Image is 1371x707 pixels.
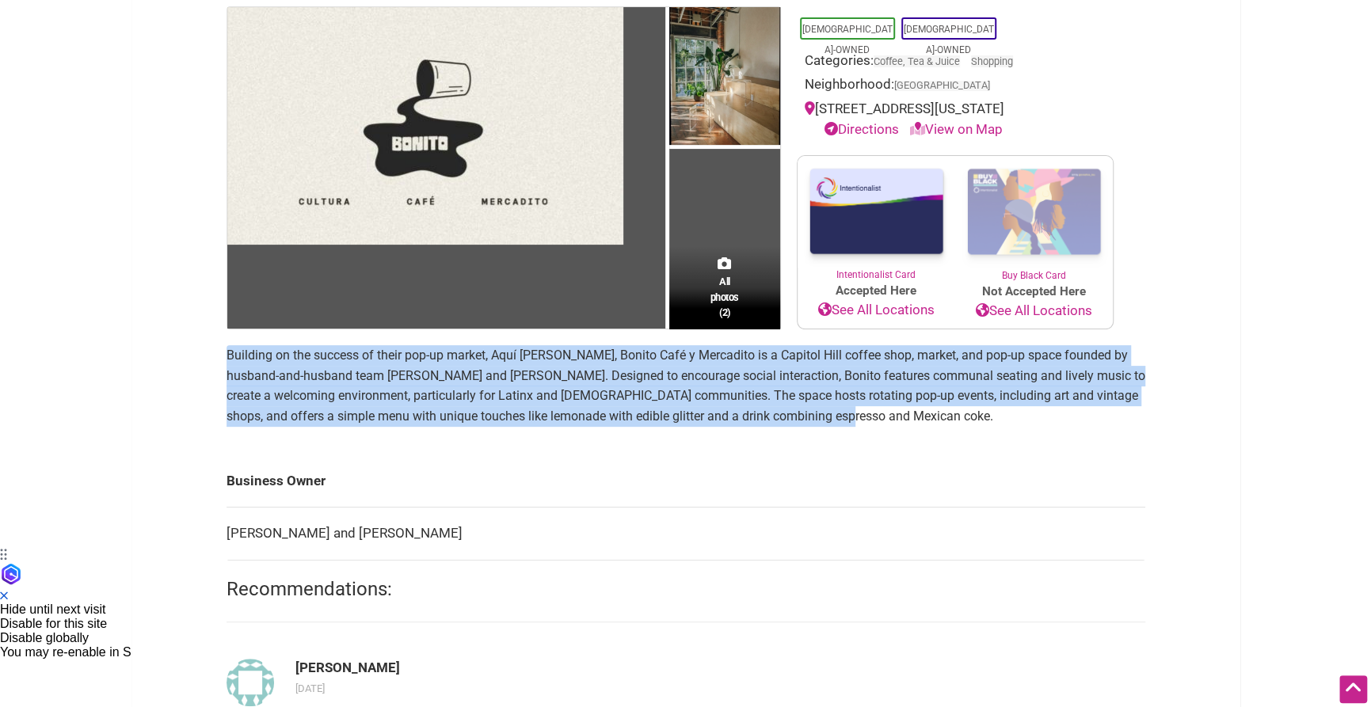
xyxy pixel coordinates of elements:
a: See All Locations [798,300,955,321]
td: Business Owner [227,455,1145,507]
span: Not Accepted Here [955,283,1113,301]
a: Directions [825,121,899,137]
img: Bonito Café y Mercadito [669,7,780,150]
a: [DEMOGRAPHIC_DATA]-Owned [802,24,893,55]
a: [DATE] [295,682,325,694]
img: Bonito Café y Mercadito [227,7,623,245]
a: Coffee, Tea & Juice [874,55,960,67]
b: [PERSON_NAME] [295,659,400,675]
td: [PERSON_NAME] and [PERSON_NAME] [227,507,1145,561]
span: All photos (2) [710,274,739,319]
div: [STREET_ADDRESS][US_STATE] [805,99,1106,139]
div: Categories: [805,51,1106,75]
img: Buy Black Card [955,156,1113,268]
a: Intentionalist Card [798,156,955,282]
span: Accepted Here [798,282,955,300]
a: See All Locations [955,301,1113,321]
p: Building on the success of their pop-up market, Aquí [PERSON_NAME], Bonito Café y Mercadito is a ... [227,345,1145,426]
img: Intentionalist Card [798,156,955,268]
a: View on Map [910,121,1003,137]
time: December 22, 2024 @ 9:12 am [295,682,325,694]
span: [GEOGRAPHIC_DATA] [894,81,990,91]
div: Scroll Back to Top [1339,675,1367,703]
a: Buy Black Card [955,156,1113,283]
h2: Recommendations: [227,576,1145,603]
a: Shopping [971,55,1013,67]
a: [DEMOGRAPHIC_DATA]-Owned [904,24,994,55]
div: Neighborhood: [805,74,1106,99]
